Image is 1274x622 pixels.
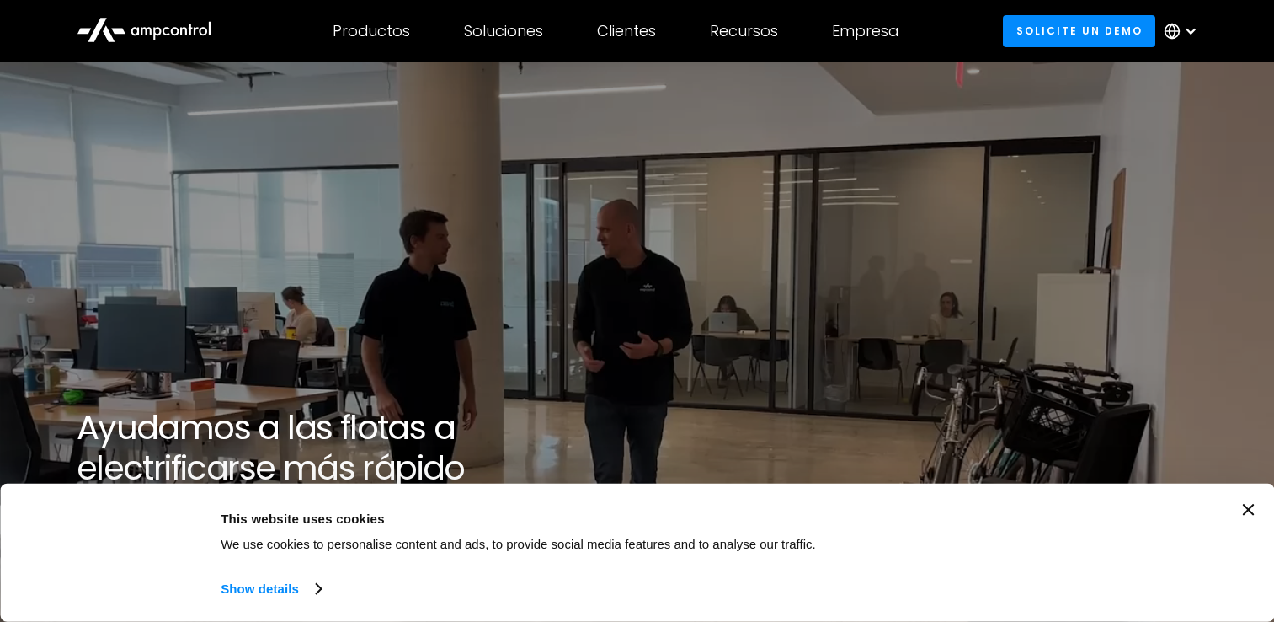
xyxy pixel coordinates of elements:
div: This website uses cookies [221,508,932,528]
div: Empresa [832,22,898,40]
div: Soluciones [464,22,543,40]
div: Clientes [597,22,656,40]
a: Show details [221,576,320,602]
a: Solicite un demo [1003,15,1155,46]
button: Okay [970,504,1211,553]
div: Productos [333,22,410,40]
button: Close banner [1242,504,1254,516]
span: We use cookies to personalise content and ads, to provide social media features and to analyse ou... [221,537,816,551]
div: Recursos [710,22,778,40]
